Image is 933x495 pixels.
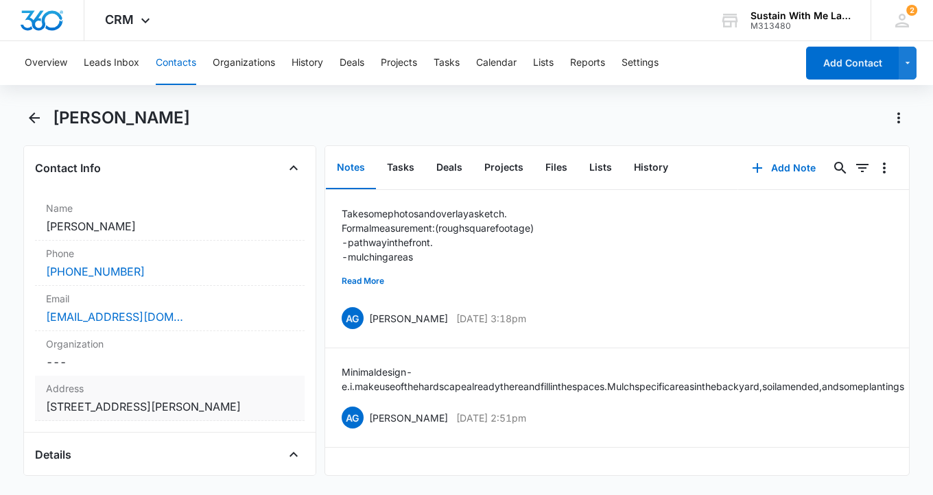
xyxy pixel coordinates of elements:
[340,41,364,85] button: Deals
[476,41,517,85] button: Calendar
[46,381,294,396] label: Address
[53,108,190,128] h1: [PERSON_NAME]
[46,263,145,280] a: [PHONE_NUMBER]
[533,41,554,85] button: Lists
[738,152,829,184] button: Add Note
[434,41,460,85] button: Tasks
[851,157,873,179] button: Filters
[213,41,275,85] button: Organizations
[46,291,294,306] label: Email
[425,147,473,189] button: Deals
[381,41,417,85] button: Projects
[342,250,534,264] p: -mulching areas
[342,264,534,278] p: -compost
[888,107,910,129] button: Actions
[369,311,448,326] p: [PERSON_NAME]
[376,147,425,189] button: Tasks
[84,41,139,85] button: Leads Inbox
[623,147,679,189] button: History
[342,268,384,294] button: Read More
[46,201,294,215] label: Name
[534,147,578,189] button: Files
[751,21,851,31] div: account id
[35,446,71,463] h4: Details
[46,337,294,351] label: Organization
[105,12,134,27] span: CRM
[342,407,364,428] span: AG
[292,41,323,85] button: History
[156,41,196,85] button: Contacts
[46,246,294,261] label: Phone
[873,157,895,179] button: Overflow Menu
[25,41,67,85] button: Overview
[46,398,294,415] dd: [STREET_ADDRESS][PERSON_NAME]
[473,147,534,189] button: Projects
[906,5,917,16] div: notifications count
[829,157,851,179] button: Search...
[283,157,305,179] button: Close
[46,309,183,325] a: [EMAIL_ADDRESS][DOMAIN_NAME]
[570,41,605,85] button: Reports
[806,47,899,80] button: Add Contact
[342,235,534,250] p: -pathway in the front.
[35,241,305,286] div: Phone[PHONE_NUMBER]
[456,311,526,326] p: [DATE] 3:18pm
[456,411,526,425] p: [DATE] 2:51pm
[35,331,305,376] div: Organization---
[622,41,659,85] button: Settings
[46,354,294,370] dd: ---
[35,195,305,241] div: Name[PERSON_NAME]
[326,147,376,189] button: Notes
[283,444,305,466] button: Close
[35,160,101,176] h4: Contact Info
[35,376,305,421] div: Address[STREET_ADDRESS][PERSON_NAME]
[578,147,623,189] button: Lists
[342,206,534,221] p: Take some photos and overlay a sketch.
[342,307,364,329] span: AG
[23,107,45,129] button: Back
[369,411,448,425] p: [PERSON_NAME]
[751,10,851,21] div: account name
[35,286,305,331] div: Email[EMAIL_ADDRESS][DOMAIN_NAME]
[342,221,534,235] p: Formal measurement: (rough square footage)
[342,365,904,394] p: Minimal design - e.i. make use of the hardscape already there and fill in the spaces. Mulch speci...
[46,218,294,234] dd: [PERSON_NAME]
[906,5,917,16] span: 2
